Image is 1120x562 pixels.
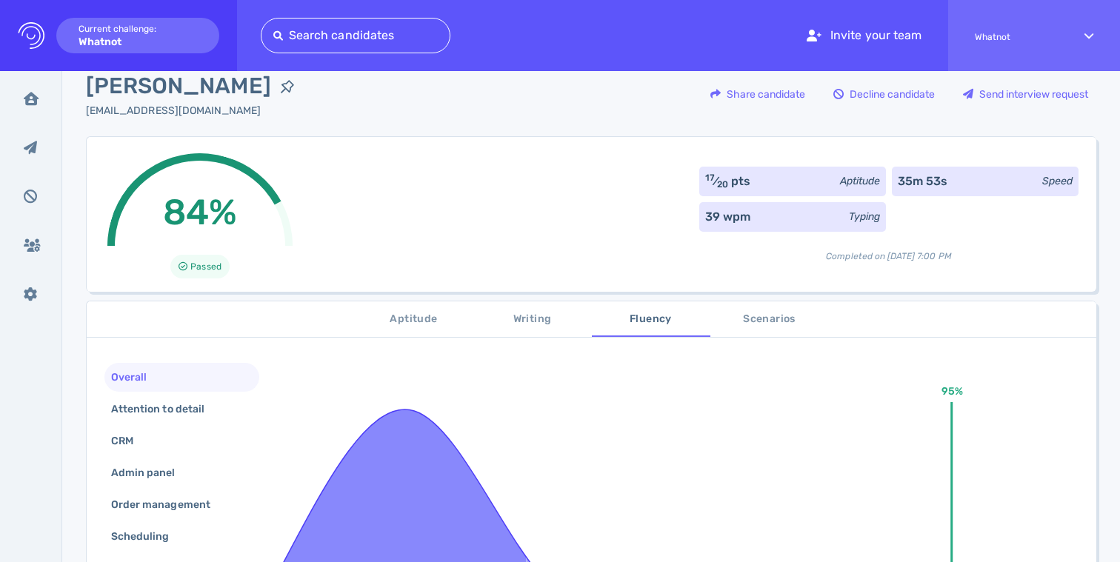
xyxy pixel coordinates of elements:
[86,70,271,103] span: [PERSON_NAME]
[108,526,187,547] div: Scheduling
[108,462,193,484] div: Admin panel
[705,208,750,226] div: 39 wpm
[825,76,943,112] button: Decline candidate
[703,77,813,111] div: Share candidate
[482,310,583,329] span: Writing
[86,103,304,118] div: Click to copy the email address
[108,398,222,420] div: Attention to detail
[705,173,751,190] div: ⁄ pts
[108,494,228,515] div: Order management
[108,367,164,388] div: Overall
[719,310,820,329] span: Scenarios
[975,32,1058,42] span: Whatnot
[1042,173,1073,189] div: Speed
[364,310,464,329] span: Aptitude
[702,76,813,112] button: Share candidate
[190,258,221,275] span: Passed
[956,77,1096,111] div: Send interview request
[840,173,880,189] div: Aptitude
[898,173,947,190] div: 35m 53s
[705,173,715,183] sup: 17
[108,430,151,452] div: CRM
[601,310,701,329] span: Fluency
[941,385,963,398] text: 95%
[955,76,1096,112] button: Send interview request
[163,191,237,233] span: 84%
[717,179,728,190] sub: 20
[699,238,1079,263] div: Completed on [DATE] 7:00 PM
[826,77,942,111] div: Decline candidate
[849,209,880,224] div: Typing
